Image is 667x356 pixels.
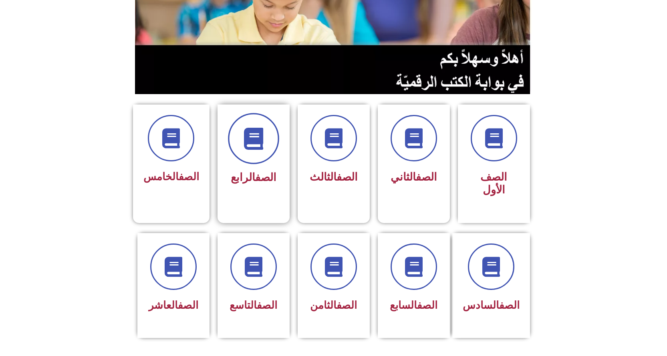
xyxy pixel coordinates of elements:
[463,299,520,311] span: السادس
[143,171,199,183] span: الخامس
[337,299,357,311] a: الصف
[416,171,437,183] a: الصف
[390,299,437,311] span: السابع
[391,171,437,183] span: الثاني
[149,299,198,311] span: العاشر
[179,171,199,183] a: الصف
[231,171,276,184] span: الرابع
[310,171,358,183] span: الثالث
[337,171,358,183] a: الصف
[257,299,277,311] a: الصف
[480,171,507,196] span: الصف الأول
[255,171,276,184] a: الصف
[310,299,357,311] span: الثامن
[230,299,277,311] span: التاسع
[417,299,437,311] a: الصف
[178,299,198,311] a: الصف
[499,299,520,311] a: الصف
